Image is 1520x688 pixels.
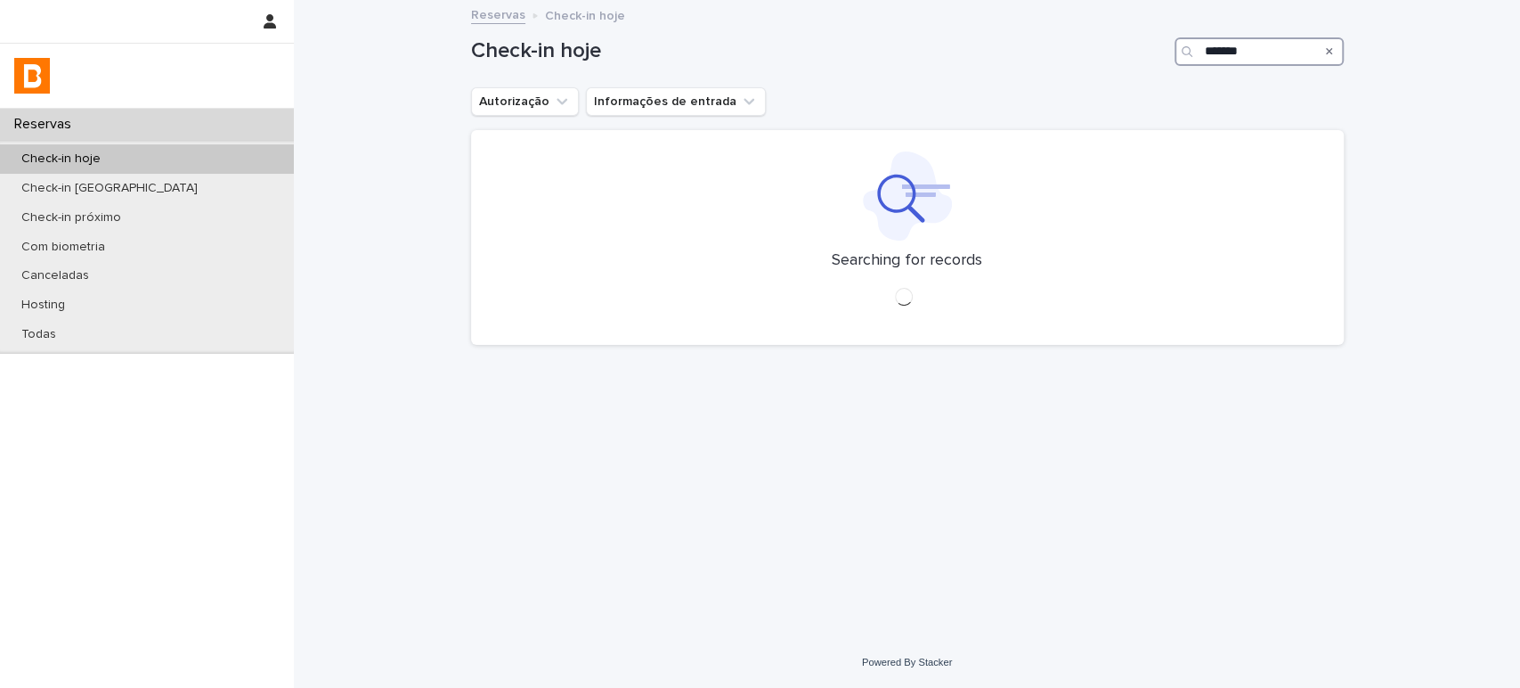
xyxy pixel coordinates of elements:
p: Check-in [GEOGRAPHIC_DATA] [7,181,212,196]
p: Todas [7,327,70,342]
p: Check-in próximo [7,210,135,225]
button: Informações de entrada [586,87,766,116]
p: Searching for records [832,251,982,271]
p: Check-in hoje [7,152,115,167]
p: Check-in hoje [545,4,625,24]
a: Powered By Stacker [862,657,952,668]
a: Reservas [471,4,525,24]
p: Hosting [7,298,79,313]
p: Canceladas [7,268,103,283]
p: Reservas [7,116,85,133]
input: Search [1175,37,1344,66]
p: Com biometria [7,240,119,255]
img: zVaNuJHRTjyIjT5M9Xd5 [14,58,50,94]
button: Autorização [471,87,579,116]
h1: Check-in hoje [471,38,1167,64]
